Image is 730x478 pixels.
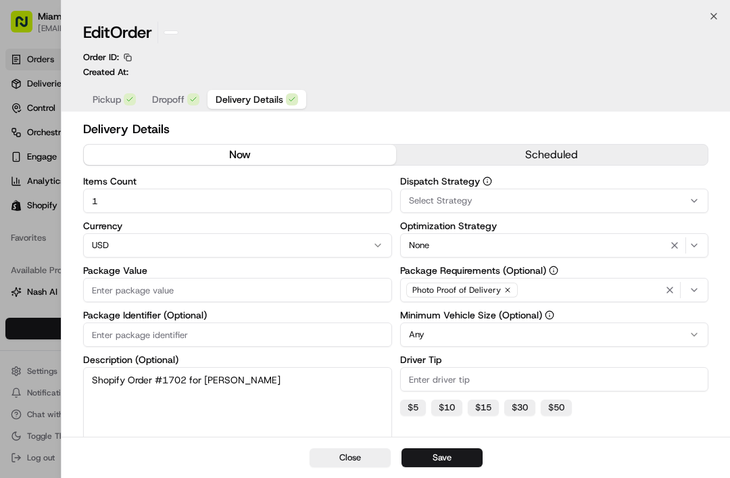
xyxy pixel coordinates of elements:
[549,266,558,275] button: Package Requirements (Optional)
[35,87,243,101] input: Got a question? Start typing here...
[14,197,35,223] img: Wisdom Oko
[112,246,117,257] span: •
[109,297,222,321] a: 💻API Documentation
[409,239,429,252] span: None
[396,145,708,165] button: scheduled
[114,304,125,314] div: 💻
[400,176,709,186] label: Dispatch Strategy
[42,246,109,257] span: [PERSON_NAME]
[400,221,709,231] label: Optimization Strategy
[14,176,91,187] div: Past conversations
[83,176,392,186] label: Items Count
[83,189,392,213] input: Enter items count
[483,176,492,186] button: Dispatch Strategy
[400,233,709,258] button: None
[135,335,164,345] span: Pylon
[83,66,128,78] p: Created At:
[14,54,246,76] p: Welcome 👋
[400,310,709,320] label: Minimum Vehicle Size (Optional)
[545,310,554,320] button: Minimum Vehicle Size (Optional)
[147,210,151,220] span: •
[83,51,119,64] p: Order ID:
[8,297,109,321] a: 📗Knowledge Base
[83,120,708,139] h2: Delivery Details
[400,355,709,364] label: Driver Tip
[83,355,392,364] label: Description (Optional)
[409,195,472,207] span: Select Strategy
[42,210,144,220] span: Wisdom [PERSON_NAME]
[83,322,392,347] input: Enter package identifier
[431,400,462,416] button: $10
[14,14,41,41] img: Nash
[61,143,186,153] div: We're available if you need us!
[401,448,483,467] button: Save
[83,266,392,275] label: Package Value
[504,400,535,416] button: $30
[83,310,392,320] label: Package Identifier (Optional)
[14,129,38,153] img: 1736555255976-a54dd68f-1ca7-489b-9aae-adbdc363a1c4
[27,210,38,221] img: 1736555255976-a54dd68f-1ca7-489b-9aae-adbdc363a1c4
[120,246,151,257] span: 28 באוג׳
[216,93,283,106] span: Delivery Details
[400,367,709,391] input: Enter driver tip
[152,93,185,106] span: Dropoff
[83,221,392,231] label: Currency
[14,304,24,314] div: 📗
[28,129,53,153] img: 8571987876998_91fb9ceb93ad5c398215_72.jpg
[310,448,391,467] button: Close
[14,233,35,255] img: Mordechai Gabay
[541,400,572,416] button: $50
[110,22,152,43] span: Order
[230,133,246,149] button: Start new chat
[84,145,396,165] button: now
[27,302,103,316] span: Knowledge Base
[468,400,499,416] button: $15
[95,335,164,345] a: Powered byPylon
[83,22,152,43] h1: Edit
[154,210,186,220] span: 28 באוג׳
[128,302,217,316] span: API Documentation
[400,266,709,275] label: Package Requirements (Optional)
[400,189,709,213] button: Select Strategy
[400,278,709,302] button: Photo Proof of Delivery
[210,173,246,189] button: See all
[83,278,392,302] input: Enter package value
[412,285,501,295] span: Photo Proof of Delivery
[61,129,222,143] div: Start new chat
[93,93,121,106] span: Pickup
[400,400,426,416] button: $5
